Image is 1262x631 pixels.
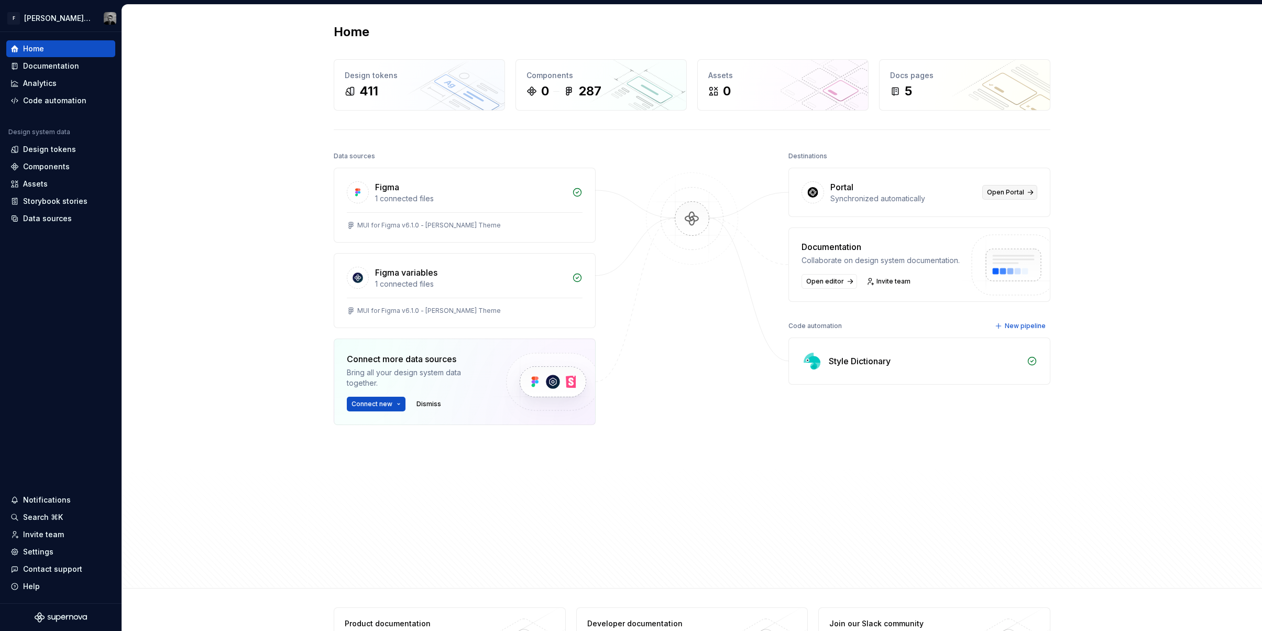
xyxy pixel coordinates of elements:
[347,353,488,365] div: Connect more data sources
[788,149,827,164] div: Destinations
[830,193,976,204] div: Synchronized automatically
[23,43,44,54] div: Home
[23,179,48,189] div: Assets
[541,83,549,100] div: 0
[905,83,912,100] div: 5
[23,512,63,523] div: Search ⌘K
[863,274,915,289] a: Invite team
[8,128,70,136] div: Design system data
[6,75,115,92] a: Analytics
[723,83,731,100] div: 0
[1005,322,1046,330] span: New pipeline
[334,149,375,164] div: Data sources
[6,58,115,74] a: Documentation
[2,7,119,29] button: F[PERSON_NAME] UIStan Grootes
[24,13,91,24] div: [PERSON_NAME] UI
[23,78,57,89] div: Analytics
[23,61,79,71] div: Documentation
[375,279,566,289] div: 1 connected files
[334,253,596,328] a: Figma variables1 connected filesMUI for Figma v6.1.0 - [PERSON_NAME] Theme
[992,319,1050,333] button: New pipeline
[526,70,676,81] div: Components
[6,561,115,578] button: Contact support
[23,144,76,155] div: Design tokens
[6,141,115,158] a: Design tokens
[6,492,115,508] button: Notifications
[359,83,378,100] div: 411
[876,277,910,286] span: Invite team
[23,495,71,505] div: Notifications
[23,581,40,592] div: Help
[375,181,399,193] div: Figma
[708,70,858,81] div: Assets
[879,59,1050,111] a: Docs pages5
[375,193,566,204] div: 1 connected files
[697,59,869,111] a: Assets0
[357,221,501,230] div: MUI for Figma v6.1.0 - [PERSON_NAME] Theme
[890,70,1039,81] div: Docs pages
[6,509,115,526] button: Search ⌘K
[104,12,116,25] img: Stan Grootes
[987,188,1024,197] span: Open Portal
[6,92,115,109] a: Code automation
[345,70,494,81] div: Design tokens
[23,529,64,540] div: Invite team
[334,168,596,243] a: Figma1 connected filesMUI for Figma v6.1.0 - [PERSON_NAME] Theme
[352,400,392,408] span: Connect new
[23,547,53,557] div: Settings
[412,397,446,411] button: Dismiss
[357,307,501,315] div: MUI for Figma v6.1.0 - [PERSON_NAME] Theme
[375,266,437,279] div: Figma variables
[829,355,891,367] div: Style Dictionary
[6,176,115,192] a: Assets
[829,618,982,629] div: Join our Slack community
[23,95,86,106] div: Code automation
[515,59,687,111] a: Components0287
[345,618,497,629] div: Product documentation
[334,59,505,111] a: Design tokens411
[35,612,87,623] svg: Supernova Logo
[416,400,441,408] span: Dismiss
[6,210,115,227] a: Data sources
[6,40,115,57] a: Home
[6,158,115,175] a: Components
[7,12,20,25] div: F
[23,161,70,172] div: Components
[802,274,857,289] a: Open editor
[23,213,72,224] div: Data sources
[578,83,601,100] div: 287
[23,564,82,574] div: Contact support
[347,367,488,388] div: Bring all your design system data together.
[6,526,115,543] a: Invite team
[6,193,115,210] a: Storybook stories
[802,255,960,266] div: Collaborate on design system documentation.
[334,24,369,40] h2: Home
[587,618,740,629] div: Developer documentation
[830,181,853,193] div: Portal
[982,185,1037,200] a: Open Portal
[6,543,115,560] a: Settings
[788,319,842,333] div: Code automation
[6,578,115,595] button: Help
[802,241,960,253] div: Documentation
[23,196,87,206] div: Storybook stories
[806,277,844,286] span: Open editor
[347,397,405,411] button: Connect new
